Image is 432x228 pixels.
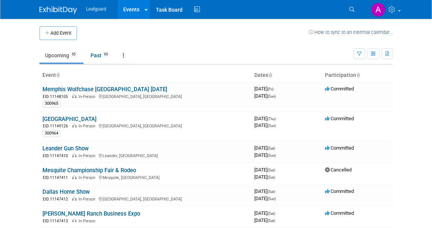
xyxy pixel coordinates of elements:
[276,210,277,216] span: -
[39,69,251,82] th: Event
[267,190,275,194] span: (Sat)
[251,69,322,82] th: Dates
[277,116,278,121] span: -
[254,152,276,158] span: [DATE]
[254,86,276,92] span: [DATE]
[254,122,276,128] span: [DATE]
[39,26,77,40] button: Add Event
[86,6,106,12] span: Leafguard
[72,175,77,179] img: In-Person Event
[275,86,276,92] span: -
[254,174,275,180] span: [DATE]
[79,124,98,129] span: In-Person
[309,29,393,35] a: How to sync to an external calendar...
[325,210,354,216] span: Committed
[267,211,275,216] span: (Sat)
[267,168,275,172] span: (Sat)
[267,197,276,201] span: (Sun)
[276,188,277,194] span: -
[42,93,248,99] div: [GEOGRAPHIC_DATA], [GEOGRAPHIC_DATA]
[56,72,60,78] a: Sort by Event Name
[325,145,354,151] span: Committed
[42,86,167,93] a: Memphis Wolfchase [GEOGRAPHIC_DATA] [DATE]
[267,153,276,158] span: (Sun)
[43,197,71,201] span: EID: 11147412
[79,197,98,202] span: In-Person
[42,116,97,122] a: [GEOGRAPHIC_DATA]
[42,130,60,137] div: 300964
[43,124,71,128] span: EID: 11149126
[42,145,89,152] a: Leander Gun Show
[254,196,276,201] span: [DATE]
[325,86,354,92] span: Committed
[42,167,136,174] a: Mesquite Championship Fair & Rodeo
[42,122,248,129] div: [GEOGRAPHIC_DATA], [GEOGRAPHIC_DATA]
[42,100,60,107] div: 300965
[267,175,275,179] span: (Sat)
[371,3,385,17] img: Arlene Duncan
[79,175,98,180] span: In-Person
[42,174,248,181] div: Mesquite, [GEOGRAPHIC_DATA]
[254,167,277,173] span: [DATE]
[72,197,77,200] img: In-Person Event
[69,52,78,57] span: 55
[254,116,278,121] span: [DATE]
[85,48,116,63] a: Past65
[325,188,354,194] span: Committed
[79,219,98,223] span: In-Person
[325,167,352,173] span: Cancelled
[72,94,77,98] img: In-Person Event
[267,146,275,150] span: (Sat)
[72,153,77,157] img: In-Person Event
[267,124,276,128] span: (Sun)
[325,116,354,121] span: Committed
[267,117,276,121] span: (Thu)
[267,94,276,98] span: (Sun)
[267,87,273,91] span: (Fri)
[79,153,98,158] span: In-Person
[43,176,71,180] span: EID: 11147411
[268,72,272,78] a: Sort by Start Date
[42,188,90,195] a: Dallas Home Show
[254,217,275,223] span: [DATE]
[72,219,77,222] img: In-Person Event
[254,93,276,99] span: [DATE]
[254,145,277,151] span: [DATE]
[39,48,83,63] a: Upcoming55
[254,188,277,194] span: [DATE]
[42,210,140,217] a: [PERSON_NAME] Ranch Business Expo
[43,219,71,223] span: EID: 11147413
[39,6,77,14] img: ExhibitDay
[254,210,277,216] span: [DATE]
[42,196,248,202] div: [GEOGRAPHIC_DATA], [GEOGRAPHIC_DATA]
[276,167,277,173] span: -
[43,95,71,99] span: EID: 11148105
[43,154,71,158] span: EID: 11147410
[356,72,360,78] a: Sort by Participation Type
[42,152,248,159] div: Leander, [GEOGRAPHIC_DATA]
[322,69,393,82] th: Participation
[79,94,98,99] span: In-Person
[102,52,110,57] span: 65
[72,124,77,127] img: In-Person Event
[267,219,275,223] span: (Sat)
[276,145,277,151] span: -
